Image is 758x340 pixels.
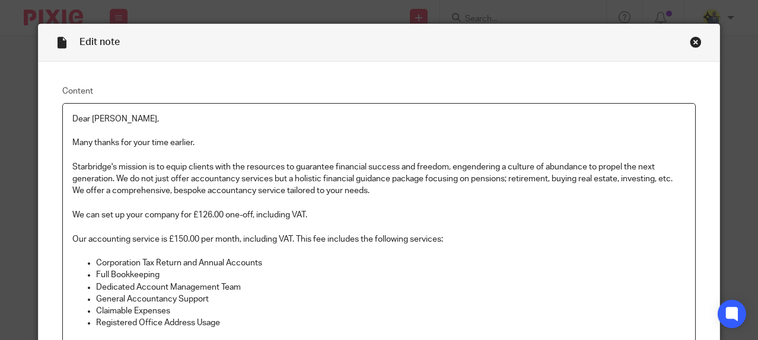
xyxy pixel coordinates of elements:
p: General Accountancy Support [96,293,686,305]
p: Claimable Expenses [96,305,686,317]
span: Edit note [79,37,120,47]
p: Corporation Tax Return and Annual Accounts [96,257,686,269]
div: Close this dialog window [690,36,702,48]
p: Full Bookkeeping [96,269,686,281]
p: Starbridge's mission is to equip clients with the resources to guarantee financial success and fr... [72,161,686,197]
p: Dear [PERSON_NAME], [72,113,686,125]
p: Many thanks for your time earlier. [72,137,686,149]
label: Content [62,85,696,97]
p: We can set up your company for £126.00 one-off, including VAT. [72,209,686,221]
p: Dedicated Account Management Team [96,281,686,293]
p: Registered Office Address Usage [96,317,686,329]
p: Our accounting service is £150.00 per month, including VAT. This fee includes the following servi... [72,233,686,245]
